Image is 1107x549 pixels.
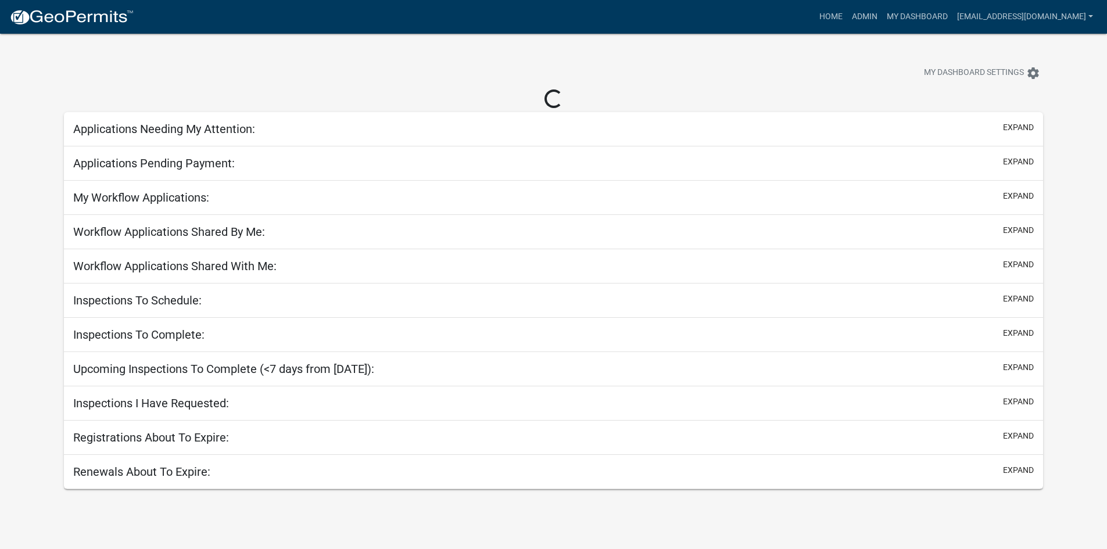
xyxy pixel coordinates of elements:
[924,66,1024,80] span: My Dashboard Settings
[1003,396,1034,408] button: expand
[847,6,882,28] a: Admin
[952,6,1098,28] a: [EMAIL_ADDRESS][DOMAIN_NAME]
[1003,430,1034,442] button: expand
[73,430,229,444] h5: Registrations About To Expire:
[73,396,229,410] h5: Inspections I Have Requested:
[1003,190,1034,202] button: expand
[1003,327,1034,339] button: expand
[73,225,265,239] h5: Workflow Applications Shared By Me:
[73,293,202,307] h5: Inspections To Schedule:
[73,465,210,479] h5: Renewals About To Expire:
[815,6,847,28] a: Home
[1026,66,1040,80] i: settings
[73,156,235,170] h5: Applications Pending Payment:
[73,362,374,376] h5: Upcoming Inspections To Complete (<7 days from [DATE]):
[915,62,1049,84] button: My Dashboard Settingssettings
[1003,121,1034,134] button: expand
[1003,464,1034,476] button: expand
[882,6,952,28] a: My Dashboard
[1003,156,1034,168] button: expand
[1003,293,1034,305] button: expand
[73,122,255,136] h5: Applications Needing My Attention:
[1003,224,1034,236] button: expand
[1003,259,1034,271] button: expand
[73,191,209,204] h5: My Workflow Applications:
[73,259,277,273] h5: Workflow Applications Shared With Me:
[1003,361,1034,374] button: expand
[73,328,205,342] h5: Inspections To Complete:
